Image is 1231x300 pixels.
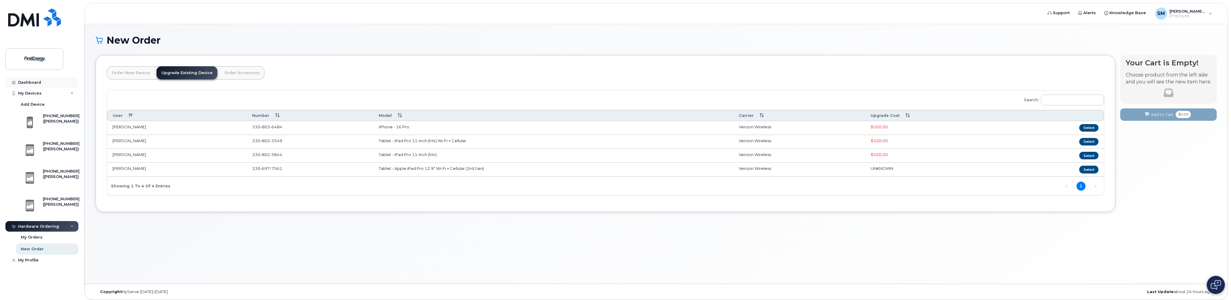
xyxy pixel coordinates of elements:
[96,289,469,294] div: MyServe [DATE]–[DATE]
[1091,182,1100,191] a: Next
[734,121,865,135] td: Verizon Wireless
[1176,111,1191,118] span: $0.00
[871,138,888,143] span: $500.00
[270,124,282,129] span: 6484
[252,152,282,157] span: 330
[157,66,217,80] a: Upgrade Existing Device
[107,181,170,191] div: Showing 1 to 4 of 4 entries
[107,149,247,163] td: [PERSON_NAME]
[843,289,1217,294] div: about 24 hours ago
[865,110,1013,121] th: Upgrade Cost: activate to sort column ascending
[734,163,865,177] td: Verizon Wireless
[260,152,270,157] span: 802
[871,152,888,157] span: $500.00
[871,124,888,129] span: $500.00
[1079,166,1099,173] button: Select
[734,110,865,121] th: Carrier: activate to sort column ascending
[260,166,270,171] span: 697
[247,110,374,121] th: Number: activate to sort column ascending
[734,135,865,149] td: Verizon Wireless
[373,135,733,149] td: Tablet - iPad Pro 11-inch (M4) Wi-Fi + Cellular
[270,138,282,143] span: 3549
[252,138,282,143] span: 330
[107,135,247,149] td: [PERSON_NAME]
[1120,108,1217,121] button: Add to Cart $0.00
[373,121,733,135] td: iPhone - 16 Pro
[734,149,865,163] td: Verizon Wireless
[252,166,282,171] span: 330
[1126,72,1211,86] p: Choose product from the left side and you will see the new item here.
[1126,59,1211,67] h4: Your Cart is Empty!
[107,110,247,121] th: User: activate to sort column descending
[96,35,1217,45] h1: New Order
[1151,112,1173,117] span: Add to Cart
[1147,289,1174,294] strong: Last Update
[107,121,247,135] td: [PERSON_NAME]
[219,66,264,80] a: Order Accessory
[270,166,282,171] span: 7561
[1041,95,1104,105] input: Search:
[1211,280,1221,290] img: Open chat
[373,163,733,177] td: Tablet - Apple iPad Pro 12.9" Wi-Fi + Cellular (3rd Gen)
[107,163,247,177] td: [PERSON_NAME]
[100,289,122,294] strong: Copyright
[260,138,270,143] span: 803
[252,124,282,129] span: 330
[1079,124,1099,132] button: Select
[373,110,733,121] th: Model: activate to sort column ascending
[871,166,894,171] span: UNKNOWN
[1077,182,1086,191] a: 1
[260,124,270,129] span: 803
[1062,182,1071,191] a: Previous
[270,152,282,157] span: 5844
[1079,138,1099,145] button: Select
[107,66,155,80] a: Order New Device
[1020,91,1104,108] label: Search:
[1079,152,1099,159] button: Select
[373,149,733,163] td: Tablet - iPad Pro 11-Inch (M4)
